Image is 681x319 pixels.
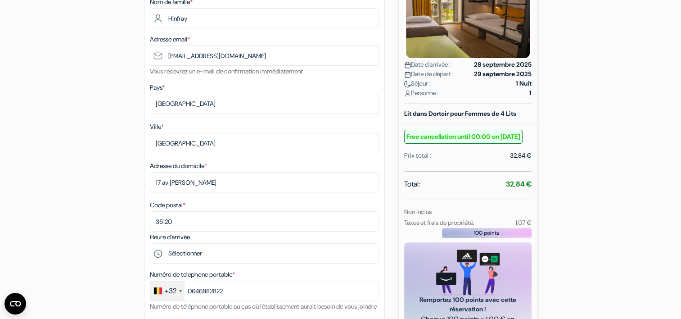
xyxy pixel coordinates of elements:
[404,179,420,190] span: Total:
[165,286,176,296] div: +32
[150,67,303,75] small: Vous recevrez un e-mail de confirmation immédiatement
[150,83,165,92] label: Pays
[510,151,532,160] div: 32,84 €
[474,60,532,69] strong: 28 septembre 2025
[436,250,500,295] img: gift_card_hero_new.png
[474,69,532,79] strong: 29 septembre 2025
[474,229,499,237] span: 100 points
[404,81,411,87] img: moon.svg
[150,302,377,310] small: Numéro de téléphone portable au cas où l'établissement aurait besoin de vous joindre
[150,281,185,301] div: Belgium (België): +32
[404,219,474,227] small: Taxes et frais de propriété:
[404,79,431,88] span: Séjour :
[516,79,532,88] strong: 1 Nuit
[150,270,235,279] label: Numéro de telephone portable
[150,161,207,171] label: Adresse du domicile
[150,201,185,210] label: Code postal
[150,122,164,132] label: Ville
[150,281,379,301] input: 470 12 34 56
[404,109,516,118] b: Lit dans Dortoir pour Femmes de 4 Lits
[150,8,379,28] input: Entrer le nom de famille
[404,151,431,160] div: Prix total :
[404,130,523,144] small: Free cancellation until 00:00 on [DATE]
[150,46,379,66] input: Entrer adresse e-mail
[5,293,26,314] button: Ouvrir le widget CMP
[404,88,438,98] span: Personne :
[150,35,190,44] label: Adresse email
[404,90,411,97] img: user_icon.svg
[404,71,411,78] img: calendar.svg
[529,88,532,98] strong: 1
[404,60,451,69] span: Date d'arrivée :
[415,295,521,314] span: Remportez 100 points avec cette réservation !
[404,69,454,79] span: Date de départ :
[515,219,531,227] small: 1,07 €
[506,179,532,189] strong: 32,84 €
[404,208,432,216] small: Non inclus
[150,232,190,242] label: Heure d'arrivée
[404,62,411,68] img: calendar.svg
